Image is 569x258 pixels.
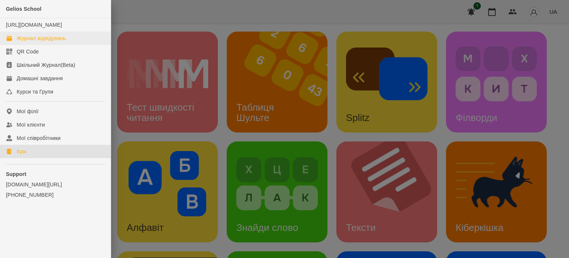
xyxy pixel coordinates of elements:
div: Мої співробітники [17,134,61,142]
a: [DOMAIN_NAME][URL] [6,181,105,188]
div: Журнал відвідувань [17,35,66,42]
div: Мої філії [17,108,39,115]
p: Support [6,170,105,178]
div: Мої клієнти [17,121,45,128]
div: Ігри [17,148,26,155]
div: Шкільний Журнал(Beta) [17,61,75,69]
a: [URL][DOMAIN_NAME] [6,22,62,28]
span: Gelios School [6,6,41,12]
div: Курси та Групи [17,88,53,95]
a: [PHONE_NUMBER] [6,191,105,199]
div: Домашні завдання [17,75,63,82]
div: QR Code [17,48,39,55]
